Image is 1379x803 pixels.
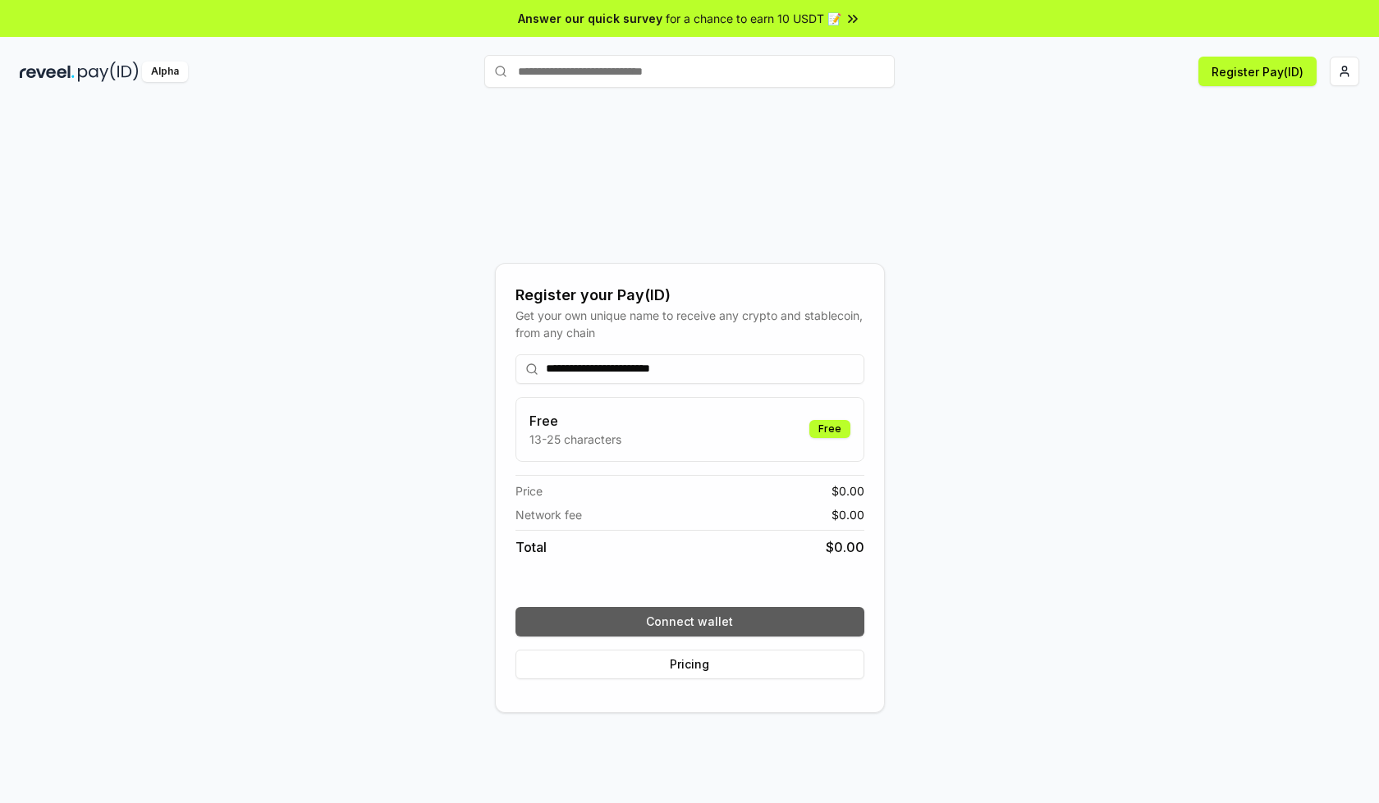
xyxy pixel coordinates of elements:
button: Register Pay(ID) [1198,57,1317,86]
div: Register your Pay(ID) [515,284,864,307]
img: reveel_dark [20,62,75,82]
span: $ 0.00 [832,482,864,500]
p: 13-25 characters [529,431,621,448]
span: Answer our quick survey [518,10,662,27]
span: $ 0.00 [832,506,864,523]
span: $ 0.00 [826,537,864,557]
span: for a chance to earn 10 USDT 📝 [666,10,841,27]
div: Alpha [142,62,188,82]
h3: Free [529,411,621,431]
span: Price [515,482,543,500]
span: Total [515,537,547,557]
span: Network fee [515,506,582,523]
img: pay_id [78,62,139,82]
div: Free [809,420,850,438]
button: Connect wallet [515,607,864,636]
button: Pricing [515,650,864,679]
div: Get your own unique name to receive any crypto and stablecoin, from any chain [515,307,864,341]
